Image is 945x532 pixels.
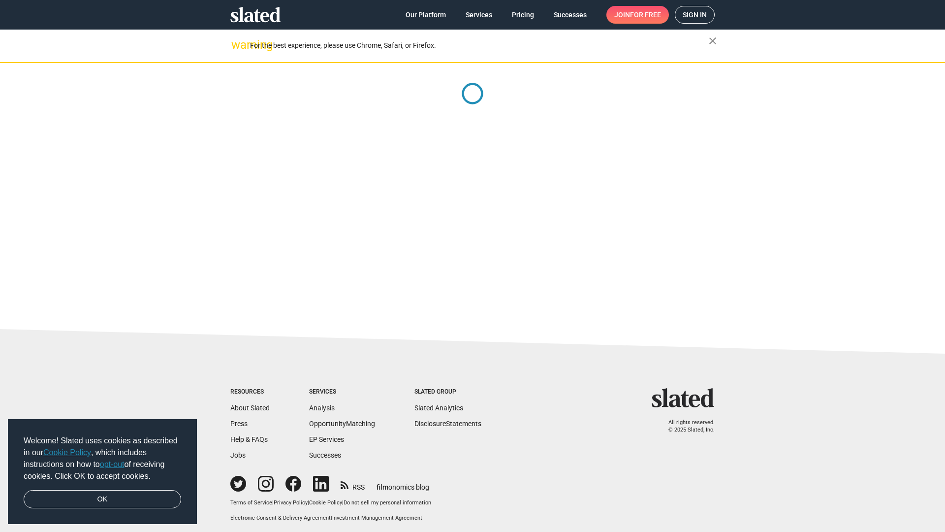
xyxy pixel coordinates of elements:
[230,388,270,396] div: Resources
[309,420,375,428] a: OpportunityMatching
[308,499,309,506] span: |
[309,388,375,396] div: Services
[309,451,341,459] a: Successes
[683,6,707,23] span: Sign in
[504,6,542,24] a: Pricing
[230,435,268,443] a: Help & FAQs
[414,420,481,428] a: DisclosureStatements
[24,490,181,509] a: dismiss cookie message
[341,477,365,492] a: RSS
[230,451,246,459] a: Jobs
[230,499,272,506] a: Terms of Service
[614,6,661,24] span: Join
[230,420,248,428] a: Press
[332,515,422,521] a: Investment Management Agreement
[230,515,331,521] a: Electronic Consent & Delivery Agreement
[406,6,446,24] span: Our Platform
[8,419,197,525] div: cookieconsent
[398,6,454,24] a: Our Platform
[606,6,669,24] a: Joinfor free
[231,39,243,51] mat-icon: warning
[512,6,534,24] span: Pricing
[707,35,719,47] mat-icon: close
[309,404,335,412] a: Analysis
[43,448,91,457] a: Cookie Policy
[24,435,181,482] span: Welcome! Slated uses cookies as described in our , which includes instructions on how to of recei...
[309,499,342,506] a: Cookie Policy
[630,6,661,24] span: for free
[414,388,481,396] div: Slated Group
[250,39,709,52] div: For the best experience, please use Chrome, Safari, or Firefox.
[309,435,344,443] a: EP Services
[466,6,492,24] span: Services
[377,475,429,492] a: filmonomics blog
[272,499,274,506] span: |
[675,6,715,24] a: Sign in
[554,6,587,24] span: Successes
[458,6,500,24] a: Services
[546,6,595,24] a: Successes
[274,499,308,506] a: Privacy Policy
[658,419,715,433] p: All rights reserved. © 2025 Slated, Inc.
[344,499,431,507] button: Do not sell my personal information
[100,460,125,468] a: opt-out
[230,404,270,412] a: About Slated
[414,404,463,412] a: Slated Analytics
[377,483,388,491] span: film
[342,499,344,506] span: |
[331,515,332,521] span: |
